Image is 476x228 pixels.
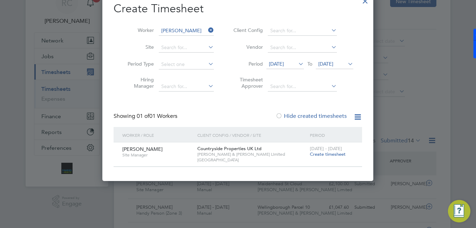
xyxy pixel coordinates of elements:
input: Select one [159,60,214,69]
input: Search for... [159,26,214,36]
button: Engage Resource Center [448,200,470,222]
div: Period [308,127,355,143]
span: To [305,59,314,68]
label: Timesheet Approver [231,76,263,89]
input: Search for... [159,82,214,92]
label: Period [231,61,263,67]
label: Hide created timesheets [276,113,347,120]
h2: Create Timesheet [114,1,362,16]
div: Showing [114,113,179,120]
label: Worker [122,27,154,33]
span: [DATE] [269,61,284,67]
span: [PERSON_NAME] & [PERSON_NAME] Limited [197,152,306,157]
div: Client Config / Vendor / Site [196,127,308,143]
span: Site Manager [122,152,192,158]
input: Search for... [159,43,214,53]
span: Countryside Properties UK Ltd [197,146,261,152]
label: Vendor [231,44,263,50]
span: 01 of [137,113,149,120]
label: Period Type [122,61,154,67]
span: Create timesheet [310,151,346,157]
input: Search for... [268,82,337,92]
label: Hiring Manager [122,76,154,89]
input: Search for... [268,26,337,36]
span: [GEOGRAPHIC_DATA] [197,157,306,163]
label: Client Config [231,27,263,33]
span: [PERSON_NAME] [122,146,163,152]
span: [DATE] [318,61,333,67]
div: Worker / Role [121,127,196,143]
input: Search for... [268,43,337,53]
label: Site [122,44,154,50]
span: [DATE] - [DATE] [310,146,342,152]
span: 01 Workers [137,113,177,120]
